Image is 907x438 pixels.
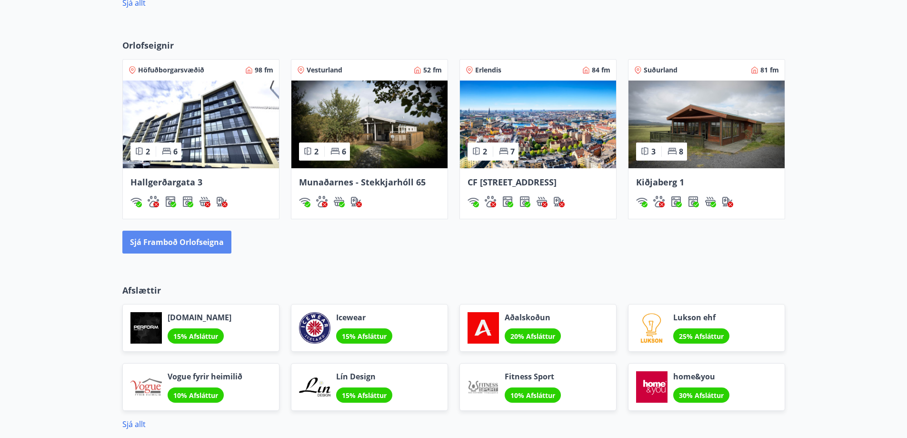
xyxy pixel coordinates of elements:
span: 25% Afsláttur [679,332,724,341]
span: Erlendis [475,65,501,75]
img: h89QDIuHlAdpqTriuIvuEWkTH976fOgBEOOeu1mi.svg [199,196,210,207]
span: 3 [651,146,656,157]
div: Hleðslustöð fyrir rafbíla [216,196,228,207]
img: nH7E6Gw2rvWFb8XaSdRp44dhkQaj4PJkOoRYItBQ.svg [216,196,228,207]
span: 15% Afsláttur [173,332,218,341]
div: Þráðlaust net [130,196,142,207]
img: Paella dish [460,81,616,168]
button: Sjá framboð orlofseigna [122,231,231,254]
p: Afslættir [122,284,785,296]
span: 2 [483,146,487,157]
img: Paella dish [628,81,785,168]
span: Vesturland [307,65,342,75]
span: 20% Afsláttur [510,332,555,341]
img: Dl16BY4EX9PAW649lg1C3oBuIaAsR6QVDQBO2cTm.svg [670,196,682,207]
span: Lukson ehf [673,312,729,323]
img: HJRyFFsYp6qjeUYhR4dAD8CaCEsnIFYZ05miwXoh.svg [636,196,648,207]
div: Heitur pottur [333,196,345,207]
img: h89QDIuHlAdpqTriuIvuEWkTH976fOgBEOOeu1mi.svg [333,196,345,207]
img: nH7E6Gw2rvWFb8XaSdRp44dhkQaj4PJkOoRYItBQ.svg [553,196,565,207]
span: 10% Afsláttur [510,391,555,400]
img: h89QDIuHlAdpqTriuIvuEWkTH976fOgBEOOeu1mi.svg [705,196,716,207]
img: Dl16BY4EX9PAW649lg1C3oBuIaAsR6QVDQBO2cTm.svg [165,196,176,207]
div: Hleðslustöð fyrir rafbíla [553,196,565,207]
span: Kiðjaberg 1 [636,176,684,188]
div: Gæludýr [316,196,328,207]
div: Þurrkari [182,196,193,207]
span: 2 [314,146,319,157]
span: 52 fm [423,65,442,75]
img: nH7E6Gw2rvWFb8XaSdRp44dhkQaj4PJkOoRYItBQ.svg [722,196,733,207]
span: 98 fm [255,65,273,75]
img: hddCLTAnxqFUMr1fxmbGG8zWilo2syolR0f9UjPn.svg [519,196,530,207]
a: Sjá allt [122,419,146,429]
span: Hallgerðargata 3 [130,176,202,188]
span: Aðalskoðun [505,312,561,323]
span: Fitness Sport [505,371,561,382]
span: 6 [173,146,178,157]
img: HJRyFFsYp6qjeUYhR4dAD8CaCEsnIFYZ05miwXoh.svg [299,196,310,207]
img: nH7E6Gw2rvWFb8XaSdRp44dhkQaj4PJkOoRYItBQ.svg [350,196,362,207]
img: pxcaIm5dSOV3FS4whs1soiYWTwFQvksT25a9J10C.svg [485,196,496,207]
div: Gæludýr [653,196,665,207]
div: Hleðslustöð fyrir rafbíla [350,196,362,207]
span: Lín Design [336,371,392,382]
span: 8 [679,146,683,157]
span: 2 [146,146,150,157]
div: Heitur pottur [705,196,716,207]
div: Þráðlaust net [636,196,648,207]
div: Þvottavél [165,196,176,207]
img: HJRyFFsYp6qjeUYhR4dAD8CaCEsnIFYZ05miwXoh.svg [130,196,142,207]
span: 81 fm [760,65,779,75]
div: Hleðslustöð fyrir rafbíla [722,196,733,207]
span: 10% Afsláttur [173,391,218,400]
span: home&you [673,371,729,382]
div: Heitur pottur [536,196,548,207]
div: Gæludýr [148,196,159,207]
span: [DOMAIN_NAME] [168,312,231,323]
div: Gæludýr [485,196,496,207]
img: pxcaIm5dSOV3FS4whs1soiYWTwFQvksT25a9J10C.svg [148,196,159,207]
span: 30% Afsláttur [679,391,724,400]
span: Vogue fyrir heimilið [168,371,242,382]
img: Paella dish [291,81,448,168]
span: Orlofseignir [122,39,174,51]
div: Þvottavél [502,196,513,207]
div: Þurrkari [688,196,699,207]
div: Þráðlaust net [299,196,310,207]
span: Höfuðborgarsvæðið [138,65,204,75]
img: pxcaIm5dSOV3FS4whs1soiYWTwFQvksT25a9J10C.svg [653,196,665,207]
img: HJRyFFsYp6qjeUYhR4dAD8CaCEsnIFYZ05miwXoh.svg [468,196,479,207]
img: hddCLTAnxqFUMr1fxmbGG8zWilo2syolR0f9UjPn.svg [688,196,699,207]
img: hddCLTAnxqFUMr1fxmbGG8zWilo2syolR0f9UjPn.svg [182,196,193,207]
span: Icewear [336,312,392,323]
span: 15% Afsláttur [342,332,387,341]
span: 15% Afsláttur [342,391,387,400]
img: h89QDIuHlAdpqTriuIvuEWkTH976fOgBEOOeu1mi.svg [536,196,548,207]
div: Heitur pottur [199,196,210,207]
div: Þurrkari [519,196,530,207]
img: Paella dish [123,81,279,168]
div: Þráðlaust net [468,196,479,207]
span: 84 fm [592,65,610,75]
span: Munaðarnes - Stekkjarhóll 65 [299,176,426,188]
span: 7 [510,146,515,157]
div: Þvottavél [670,196,682,207]
span: CF [STREET_ADDRESS] [468,176,557,188]
span: 6 [342,146,346,157]
img: pxcaIm5dSOV3FS4whs1soiYWTwFQvksT25a9J10C.svg [316,196,328,207]
img: Dl16BY4EX9PAW649lg1C3oBuIaAsR6QVDQBO2cTm.svg [502,196,513,207]
span: Suðurland [644,65,678,75]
